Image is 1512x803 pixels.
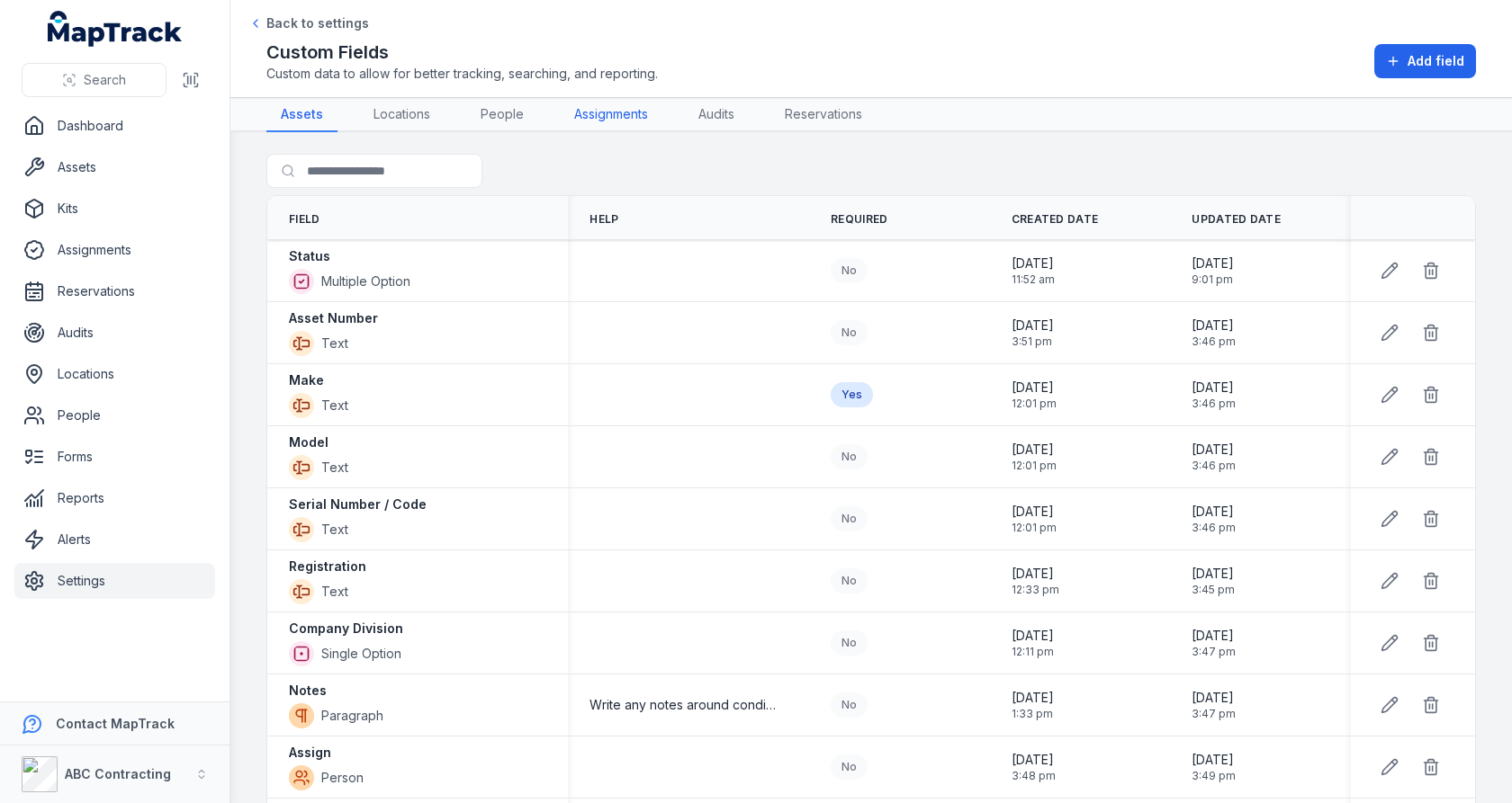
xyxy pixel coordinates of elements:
[65,766,171,781] strong: ABC Contracting
[321,272,410,290] span: Multiple Option
[1012,627,1054,659] time: 10/04/2025, 12:11:33 pm
[22,63,166,97] button: Search
[1012,751,1056,783] time: 11/07/2025, 3:48:53 pm
[1012,503,1057,521] span: [DATE]
[1012,751,1056,769] span: [DATE]
[1192,707,1236,721] span: 3:47 pm
[289,309,378,327] strong: Asset Number
[1192,441,1236,473] time: 11/07/2025, 3:46:23 pm
[1192,689,1236,707] span: [DATE]
[14,149,215,185] a: Assets
[1012,254,1055,287] time: 12/11/2024, 11:52:12 am
[321,583,348,601] span: Text
[14,439,215,475] a: Forms
[1192,317,1236,349] time: 11/07/2025, 3:46:23 pm
[589,696,777,714] span: Write any notes around condition, servicing, compliance, suspected theft, disposal or other details
[770,98,877,132] a: Reservations
[831,630,868,656] div: No
[1192,379,1236,397] span: [DATE]
[1012,212,1099,227] span: Created Date
[359,98,445,132] a: Locations
[289,433,328,451] strong: Model
[289,682,327,700] strong: Notes
[14,480,215,516] a: Reports
[831,320,868,345] div: No
[1192,272,1234,287] span: 9:01 pm
[1012,583,1059,597] span: 12:33 pm
[831,506,868,531] div: No
[1192,627,1236,659] time: 11/07/2025, 3:47:17 pm
[1012,689,1054,707] span: [DATE]
[14,232,215,268] a: Assignments
[1012,317,1054,335] span: [DATE]
[1012,317,1054,349] time: 30/06/2025, 3:51:15 pm
[1192,503,1236,521] span: [DATE]
[1192,769,1236,783] span: 3:49 pm
[684,98,749,132] a: Audits
[321,707,383,725] span: Paragraph
[1012,565,1059,597] time: 12/11/2024, 12:33:54 pm
[1012,769,1056,783] span: 3:48 pm
[1192,751,1236,783] time: 11/07/2025, 3:49:26 pm
[289,744,331,762] strong: Assign
[1192,565,1235,597] time: 11/07/2025, 3:45:20 pm
[831,692,868,718] div: No
[589,212,618,227] span: Help
[1012,379,1057,397] span: [DATE]
[831,568,868,593] div: No
[1192,751,1236,769] span: [DATE]
[1012,645,1054,659] span: 12:11 pm
[1012,565,1059,583] span: [DATE]
[1012,707,1054,721] span: 1:33 pm
[831,444,868,469] div: No
[1012,441,1057,459] span: [DATE]
[321,459,348,477] span: Text
[466,98,538,132] a: People
[1192,379,1236,411] time: 11/07/2025, 3:46:23 pm
[1408,52,1464,70] span: Add field
[1192,441,1236,459] span: [DATE]
[14,108,215,144] a: Dashboard
[1192,503,1236,535] time: 11/07/2025, 3:46:23 pm
[1012,254,1055,272] span: [DATE]
[831,258,868,283] div: No
[321,769,364,787] span: Person
[1012,521,1057,535] span: 12:01 pm
[1192,212,1281,227] span: Updated Date
[1192,459,1236,473] span: 3:46 pm
[289,495,427,513] strong: Serial Number / Code
[1374,44,1476,78] button: Add field
[1012,272,1055,287] span: 11:52 am
[289,371,324,389] strong: Make
[1012,335,1054,349] span: 3:51 pm
[1192,627,1236,645] span: [DATE]
[48,11,183,47] a: MapTrack
[289,212,320,227] span: Field
[831,754,868,780] div: No
[1192,397,1236,411] span: 3:46 pm
[321,645,401,663] span: Single Option
[321,521,348,539] span: Text
[14,397,215,433] a: People
[266,65,658,83] span: Custom data to allow for better tracking, searching, and reporting.
[831,212,887,227] span: Required
[14,522,215,558] a: Alerts
[289,247,330,265] strong: Status
[1012,459,1057,473] span: 12:01 pm
[1192,565,1235,583] span: [DATE]
[560,98,662,132] a: Assignments
[248,14,369,32] a: Back to settings
[1192,317,1236,335] span: [DATE]
[1012,689,1054,721] time: 12/11/2024, 1:33:11 pm
[84,71,126,89] span: Search
[1192,254,1234,272] span: [DATE]
[266,14,369,32] span: Back to settings
[14,315,215,351] a: Audits
[1192,521,1236,535] span: 3:46 pm
[14,563,215,599] a: Settings
[1012,379,1057,411] time: 14/08/2024, 12:01:31 pm
[831,382,873,407] div: Yes
[321,397,348,415] span: Text
[1192,335,1236,349] span: 3:46 pm
[1192,689,1236,721] time: 11/07/2025, 3:47:17 pm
